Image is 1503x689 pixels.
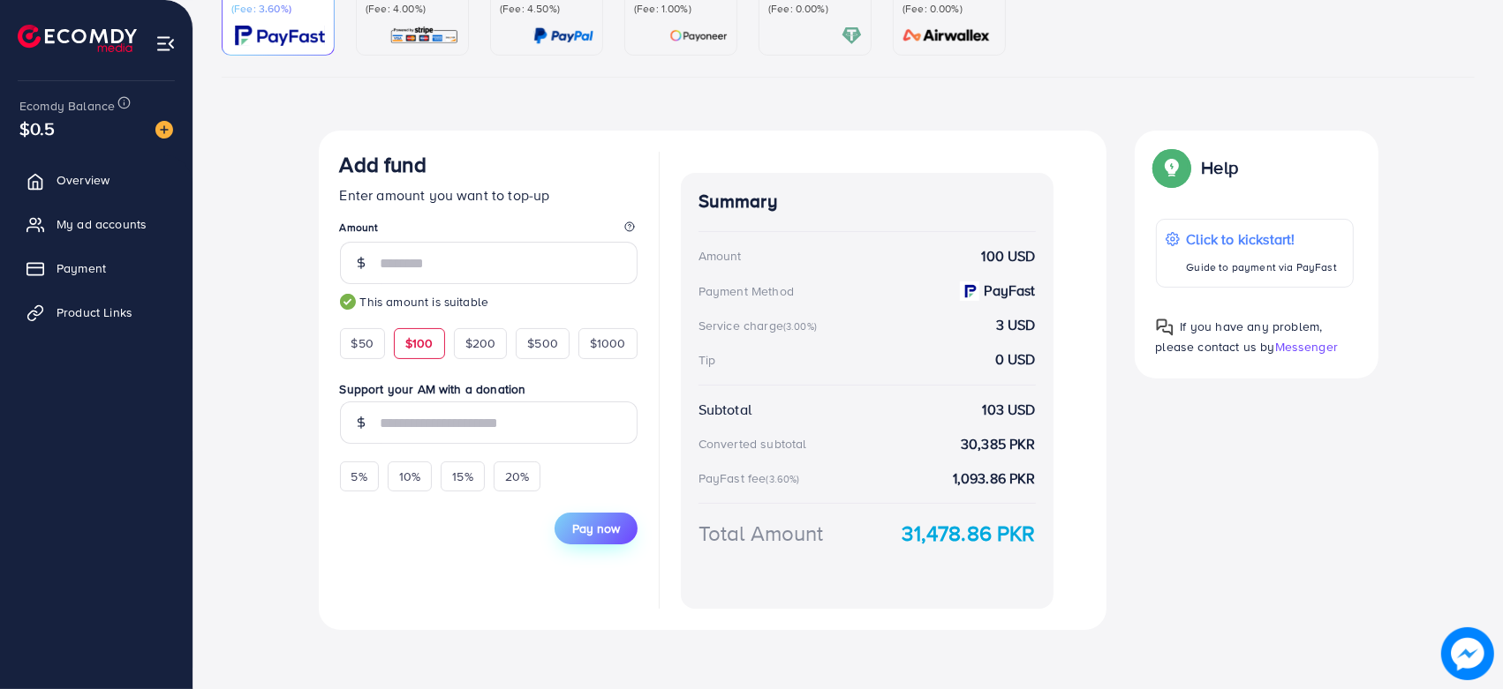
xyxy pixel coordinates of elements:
span: Overview [57,171,110,189]
p: Enter amount you want to top-up [340,184,638,206]
small: This amount is suitable [340,293,638,311]
span: Payment [57,259,106,277]
img: image [1445,631,1491,677]
p: (Fee: 4.00%) [366,2,459,16]
p: (Fee: 1.00%) [634,2,728,16]
img: card [533,26,593,46]
div: Tip [699,351,715,369]
img: logo [18,25,137,52]
span: 20% [505,468,529,485]
legend: Amount [340,220,638,242]
span: If you have any problem, please contact us by [1156,318,1323,356]
img: Popup guide [1156,152,1188,183]
a: Product Links [13,295,179,330]
div: Converted subtotal [699,435,807,453]
span: Ecomdy Balance [19,97,115,115]
div: Subtotal [699,400,751,420]
p: (Fee: 3.60%) [231,2,325,16]
strong: 31,478.86 PKR [903,518,1036,549]
img: card [669,26,728,46]
span: $500 [527,334,558,352]
p: Click to kickstart! [1187,228,1337,250]
small: (3.60%) [766,472,799,486]
p: Guide to payment via PayFast [1187,257,1337,278]
span: $100 [405,334,434,352]
span: Messenger [1275,338,1338,356]
strong: PayFast [985,281,1036,301]
p: (Fee: 0.00%) [768,2,862,16]
img: card [842,26,862,46]
img: menu [155,34,176,54]
div: Amount [699,247,742,265]
img: card [235,26,325,46]
strong: 1,093.86 PKR [953,468,1036,489]
p: (Fee: 4.50%) [500,2,593,16]
span: $1000 [590,334,626,352]
strong: 100 USD [982,246,1036,266]
span: $200 [465,334,496,352]
img: card [389,26,459,46]
h3: Add fund [340,152,427,177]
span: 5% [351,468,367,485]
div: PayFast fee [699,469,805,487]
button: Pay now [555,513,638,544]
span: $50 [351,334,374,352]
a: My ad accounts [13,206,179,242]
span: $0.5 [19,116,56,141]
label: Support your AM with a donation [340,380,638,398]
span: 10% [399,468,420,485]
img: image [155,121,173,139]
p: (Fee: 0.00%) [903,2,996,16]
span: Product Links [57,303,132,321]
h4: Summary [699,191,1036,213]
small: (3.00%) [783,319,817,333]
img: guide [340,294,356,310]
strong: 30,385 PKR [961,434,1036,454]
span: 15% [452,468,472,485]
img: payment [960,281,979,301]
strong: 0 USD [995,349,1036,370]
div: Service charge [699,317,822,334]
span: Pay now [572,520,620,537]
span: My ad accounts [57,215,147,233]
img: card [897,26,996,46]
div: Total Amount [699,518,824,549]
strong: 103 USD [983,400,1036,420]
div: Payment Method [699,282,794,300]
a: Payment [13,251,179,286]
p: Help [1202,157,1239,178]
strong: 3 USD [996,315,1036,335]
a: Overview [13,162,179,198]
img: Popup guide [1156,318,1174,336]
